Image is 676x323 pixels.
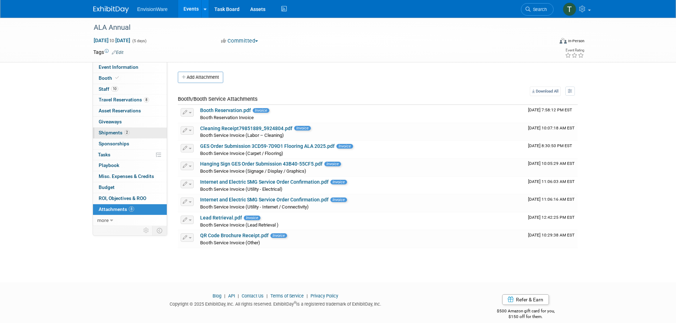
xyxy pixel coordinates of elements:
span: more [97,217,109,223]
td: Upload Timestamp [525,230,578,248]
a: Asset Reservations [93,106,167,116]
span: Invoice [330,197,347,202]
td: Tags [93,49,123,56]
img: Format-Inperson.png [560,38,567,44]
a: Event Information [93,62,167,73]
span: ROI, Objectives & ROO [99,195,146,201]
i: Booth reservation complete [115,76,119,80]
span: Invoice [336,144,353,149]
span: Booth/Booth Service Attachments [178,96,258,102]
a: Budget [93,182,167,193]
div: ALA Annual [91,21,543,34]
a: Terms of Service [270,293,304,299]
div: $500 Amazon gift card for you, [468,303,583,320]
a: Sponsorships [93,139,167,149]
a: Tasks [93,150,167,160]
a: Attachments8 [93,204,167,215]
span: Invoice [324,162,341,166]
span: Tasks [98,152,110,157]
span: Invoice [330,180,347,184]
a: Lead Retrieval.pdf [200,215,242,221]
span: Staff [99,86,118,92]
span: Booth Service Invoice (Utility - Electrical) [200,186,282,192]
span: | [236,293,241,299]
span: Event Information [99,64,138,70]
span: (5 days) [132,39,147,43]
button: Add Attachment [178,72,223,83]
span: 10 [111,86,118,91]
a: Booth [93,73,167,84]
a: Download All [530,87,561,96]
td: Upload Timestamp [525,123,578,141]
div: $150 off for them. [468,314,583,320]
td: Toggle Event Tabs [152,226,167,235]
span: Booth Service Invoice (Utility - Internet / Connectivity) [200,204,309,210]
span: Upload Timestamp [528,179,575,184]
a: Cleaning Receipt79851889_5924804.pdf [200,126,292,131]
span: Giveaways [99,119,122,124]
span: Invoice [294,126,311,130]
a: API [228,293,235,299]
a: Search [521,3,554,16]
a: Internet and Electric SMG Service Order Confirmation.pdf [200,179,329,185]
span: Upload Timestamp [528,197,575,202]
a: Refer & Earn [502,294,549,305]
a: QR Code Brochure Receipt.pdf [200,233,269,238]
a: more [93,215,167,226]
span: Booth Service Invoice (Labor – Cleaning) [200,133,284,138]
img: ExhibitDay [93,6,129,13]
td: Upload Timestamp [525,194,578,212]
a: Travel Reservations8 [93,95,167,105]
span: Sponsorships [99,141,129,146]
a: Booth Reservation.pdf [200,107,251,113]
span: Booth Service Invoice (Signage / Display / Graphics) [200,168,306,174]
td: Upload Timestamp [525,212,578,230]
span: Search [531,7,547,12]
a: Giveaways [93,117,167,127]
span: to [109,38,115,43]
a: ROI, Objectives & ROO [93,193,167,204]
span: Misc. Expenses & Credits [99,173,154,179]
span: Booth Reservation Invoice [200,115,254,120]
span: Upload Timestamp [528,233,575,238]
a: Hanging Sign GES Order Submission 43B40-55CF5.pdf [200,161,323,167]
td: Upload Timestamp [525,158,578,176]
a: Blog [213,293,221,299]
span: Playbook [99,162,119,168]
span: Invoice [244,216,260,220]
a: Privacy Policy [310,293,338,299]
span: Upload Timestamp [528,126,575,130]
span: Upload Timestamp [528,107,572,112]
a: Shipments2 [93,128,167,138]
div: Copyright © 2025 ExhibitDay, Inc. All rights reserved. ExhibitDay is a registered trademark of Ex... [93,299,458,307]
span: Booth Service Invoice (Other) [200,240,260,245]
div: In-Person [568,38,584,44]
a: Edit [112,50,123,55]
span: Booth [99,75,120,81]
span: 2 [124,130,130,135]
a: Playbook [93,160,167,171]
div: Event Rating [565,49,584,52]
button: Committed [219,37,261,45]
span: Budget [99,184,115,190]
span: Attachments [99,206,134,212]
span: Upload Timestamp [528,161,575,166]
span: Upload Timestamp [528,143,572,148]
span: | [222,293,227,299]
span: Upload Timestamp [528,215,575,220]
td: Upload Timestamp [525,105,578,123]
span: 8 [129,206,134,212]
a: Internet and Electric SMG Service Order Confirmation.pdf [200,197,329,202]
span: Invoice [270,233,287,238]
a: Misc. Expenses & Credits [93,171,167,182]
span: | [305,293,309,299]
a: Contact Us [242,293,264,299]
span: Travel Reservations [99,97,149,102]
span: [DATE] [DATE] [93,37,131,44]
div: Event Format [512,37,585,48]
a: Staff10 [93,84,167,95]
span: 8 [144,97,149,102]
span: | [265,293,269,299]
span: EnvisionWare [137,6,168,12]
td: Upload Timestamp [525,141,578,158]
